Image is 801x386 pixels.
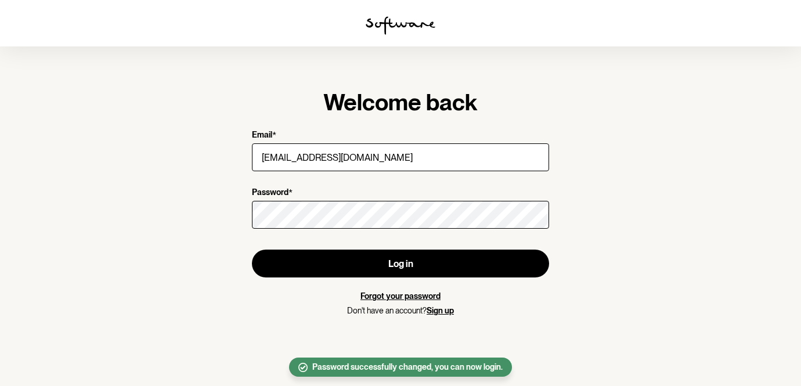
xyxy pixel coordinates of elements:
[427,306,454,315] a: Sign up
[252,250,549,277] button: Log in
[252,130,272,141] p: Email
[252,88,549,116] h1: Welcome back
[252,187,288,199] p: Password
[366,16,435,35] img: software logo
[360,291,441,301] a: Forgot your password
[252,306,549,316] p: Don't have an account?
